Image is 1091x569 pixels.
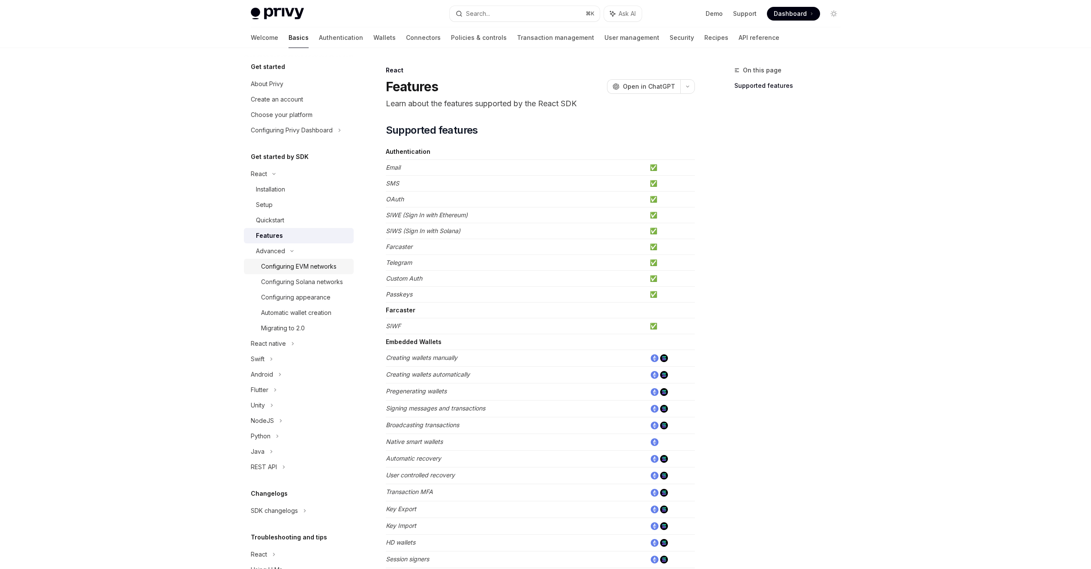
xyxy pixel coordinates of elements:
[251,369,273,380] div: Android
[251,79,283,89] div: About Privy
[251,462,277,472] div: REST API
[251,8,304,20] img: light logo
[244,197,354,213] a: Setup
[244,259,354,274] a: Configuring EVM networks
[256,184,285,195] div: Installation
[386,66,695,75] div: React
[251,385,268,395] div: Flutter
[386,123,478,137] span: Supported features
[386,243,412,250] em: Farcaster
[251,62,285,72] h5: Get started
[651,371,658,379] img: ethereum.png
[256,215,284,225] div: Quickstart
[261,261,337,272] div: Configuring EVM networks
[244,76,354,92] a: About Privy
[251,152,309,162] h5: Get started by SDK
[734,79,848,93] a: Supported features
[646,207,695,223] td: ✅
[660,489,668,497] img: solana.png
[373,27,396,48] a: Wallets
[660,506,668,513] img: solana.png
[651,455,658,463] img: ethereum.png
[651,472,658,479] img: ethereum.png
[256,231,283,241] div: Features
[251,110,313,120] div: Choose your platform
[451,27,507,48] a: Policies & controls
[651,405,658,413] img: ethereum.png
[244,228,354,243] a: Features
[251,125,333,135] div: Configuring Privy Dashboard
[651,522,658,530] img: ethereum.png
[251,532,327,542] h5: Troubleshooting and tips
[256,246,285,256] div: Advanced
[651,438,658,446] img: ethereum.png
[386,211,468,219] em: SIWE (Sign In with Ethereum)
[466,9,490,19] div: Search...
[660,472,668,479] img: solana.png
[450,6,600,21] button: Search...⌘K
[386,180,399,187] em: SMS
[827,7,841,21] button: Toggle dark mode
[386,306,415,314] strong: Farcaster
[386,354,457,361] em: Creating wallets manually
[660,539,668,547] img: solana.png
[651,506,658,513] img: ethereum.png
[251,338,286,349] div: React native
[386,148,430,155] strong: Authentication
[261,323,305,333] div: Migrating to 2.0
[604,6,642,21] button: Ask AI
[660,405,668,413] img: solana.png
[386,259,412,266] em: Telegram
[619,9,636,18] span: Ask AI
[646,318,695,334] td: ✅
[386,98,695,110] p: Learn about the features supported by the React SDK
[646,176,695,192] td: ✅
[651,354,658,362] img: ethereum.png
[244,305,354,320] a: Automatic wallet creation
[660,556,668,563] img: solana.png
[646,223,695,239] td: ✅
[774,9,807,18] span: Dashboard
[386,275,422,282] em: Custom Auth
[386,371,470,378] em: Creating wallets automatically
[739,27,779,48] a: API reference
[386,421,459,428] em: Broadcasting transactions
[646,287,695,302] td: ✅
[261,292,331,302] div: Configuring appearance
[660,422,668,429] img: solana.png
[251,416,274,426] div: NodeJS
[651,388,658,396] img: ethereum.png
[251,549,267,560] div: React
[244,92,354,107] a: Create an account
[386,227,460,234] em: SIWS (Sign In with Solana)
[386,338,442,345] strong: Embedded Wallets
[386,522,416,529] em: Key Import
[646,160,695,176] td: ✅
[660,388,668,396] img: solana.png
[386,488,433,495] em: Transaction MFA
[386,438,443,445] em: Native smart wallets
[386,322,401,329] em: SIWF
[251,446,264,457] div: Java
[386,195,404,203] em: OAuth
[261,308,331,318] div: Automatic wallet creation
[319,27,363,48] a: Authentication
[704,27,728,48] a: Recipes
[646,239,695,255] td: ✅
[623,82,675,91] span: Open in ChatGPT
[651,422,658,429] img: ethereum.png
[244,182,354,197] a: Installation
[743,65,781,75] span: On this page
[251,94,303,105] div: Create an account
[386,79,439,94] h1: Features
[244,274,354,290] a: Configuring Solana networks
[244,290,354,305] a: Configuring appearance
[251,431,270,441] div: Python
[660,522,668,530] img: solana.png
[251,400,265,410] div: Unity
[386,164,400,171] em: Email
[670,27,694,48] a: Security
[660,455,668,463] img: solana.png
[251,354,264,364] div: Swift
[660,354,668,362] img: solana.png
